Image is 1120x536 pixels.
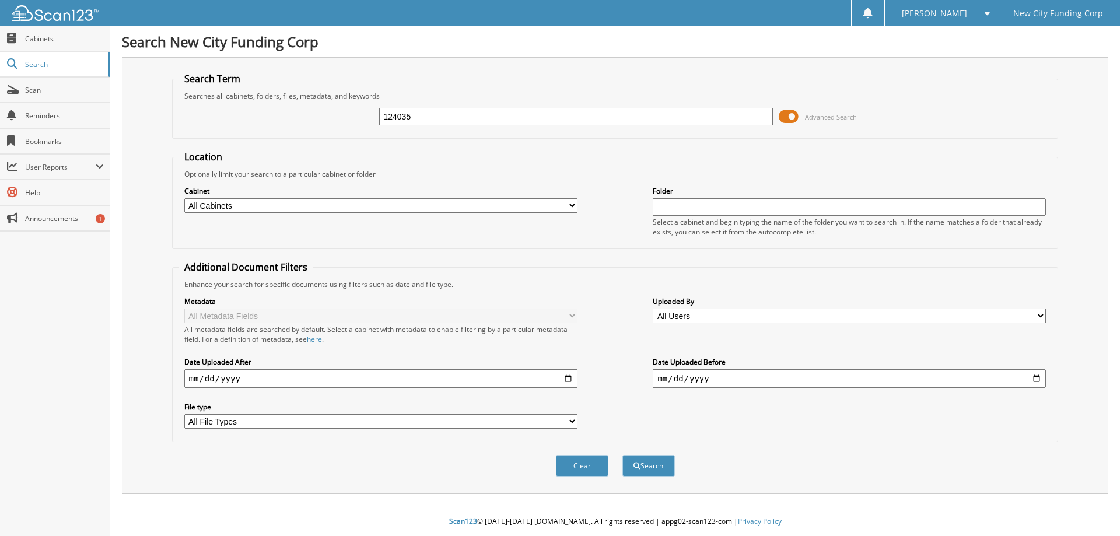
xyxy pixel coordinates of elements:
h1: Search New City Funding Corp [122,32,1108,51]
div: 1 [96,214,105,223]
span: Help [25,188,104,198]
a: here [307,334,322,344]
label: Metadata [184,296,577,306]
span: [PERSON_NAME] [902,10,967,17]
div: Searches all cabinets, folders, files, metadata, and keywords [178,91,1052,101]
label: Uploaded By [653,296,1046,306]
span: Bookmarks [25,136,104,146]
iframe: Chat Widget [1062,480,1120,536]
label: File type [184,402,577,412]
label: Date Uploaded Before [653,357,1046,367]
legend: Additional Document Filters [178,261,313,274]
span: Cabinets [25,34,104,44]
button: Search [622,455,675,477]
legend: Location [178,150,228,163]
div: Enhance your search for specific documents using filters such as date and file type. [178,279,1052,289]
label: Date Uploaded After [184,357,577,367]
label: Cabinet [184,186,577,196]
span: Scan [25,85,104,95]
label: Folder [653,186,1046,196]
div: Select a cabinet and begin typing the name of the folder you want to search in. If the name match... [653,217,1046,237]
span: User Reports [25,162,96,172]
a: Privacy Policy [738,516,782,526]
span: Search [25,59,102,69]
span: Announcements [25,213,104,223]
legend: Search Term [178,72,246,85]
span: Reminders [25,111,104,121]
span: New City Funding Corp [1013,10,1103,17]
div: All metadata fields are searched by default. Select a cabinet with metadata to enable filtering b... [184,324,577,344]
img: scan123-logo-white.svg [12,5,99,21]
div: Optionally limit your search to a particular cabinet or folder [178,169,1052,179]
button: Clear [556,455,608,477]
div: © [DATE]-[DATE] [DOMAIN_NAME]. All rights reserved | appg02-scan123-com | [110,507,1120,536]
span: Scan123 [449,516,477,526]
input: start [184,369,577,388]
input: end [653,369,1046,388]
span: Advanced Search [805,113,857,121]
